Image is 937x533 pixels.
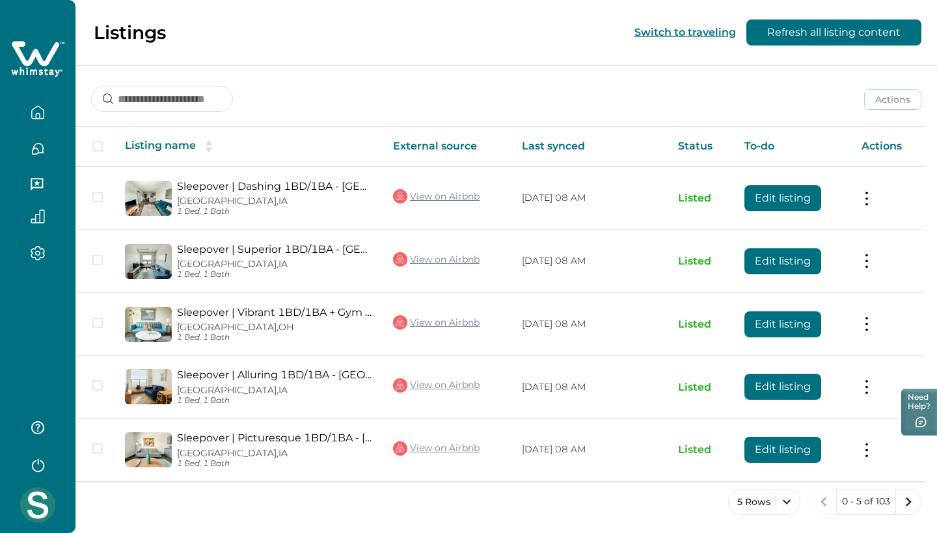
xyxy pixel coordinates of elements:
[177,333,372,343] p: 1 Bed, 1 Bath
[744,311,821,337] button: Edit listing
[678,192,724,205] p: Listed
[668,127,734,166] th: Status
[811,489,837,515] button: previous page
[744,185,821,211] button: Edit listing
[836,489,896,515] button: 0 - 5 of 103
[522,381,657,394] p: [DATE] 08 AM
[177,180,372,192] a: Sleepover | Dashing 1BD/1BA - [GEOGRAPHIC_DATA]
[522,255,657,268] p: [DATE] 08 AM
[177,259,372,270] p: [GEOGRAPHIC_DATA], IA
[864,89,921,110] button: Actions
[177,396,372,406] p: 1 Bed, 1 Bath
[20,487,55,523] img: Whimstay Host
[177,369,372,381] a: Sleepover | Alluring 1BD/1BA - [GEOGRAPHIC_DATA]
[383,127,511,166] th: External source
[177,432,372,444] a: Sleepover | Picturesque 1BD/1BA - [GEOGRAPHIC_DATA]
[177,459,372,469] p: 1 Bed, 1 Bath
[177,207,372,216] p: 1 Bed, 1 Bath
[177,385,372,396] p: [GEOGRAPHIC_DATA], IA
[177,322,372,333] p: [GEOGRAPHIC_DATA], OH
[842,495,890,508] p: 0 - 5 of 103
[744,437,821,463] button: Edit listing
[728,489,800,515] button: 5 Rows
[734,127,851,166] th: To-do
[125,181,172,216] img: propertyImage_Sleepover | Dashing 1BD/1BA - Des Moines
[511,127,668,166] th: Last synced
[746,19,921,45] button: Refresh all listing content
[393,314,480,331] a: View on Airbnb
[522,318,657,331] p: [DATE] 08 AM
[851,127,925,166] th: Actions
[634,26,736,38] button: Switch to traveling
[522,192,657,205] p: [DATE] 08 AM
[177,306,372,318] a: Sleepover | Vibrant 1BD/1BA + Gym - [GEOGRAPHIC_DATA]
[177,196,372,207] p: [GEOGRAPHIC_DATA], IA
[744,374,821,400] button: Edit listing
[196,140,222,153] button: sorting
[177,270,372,279] p: 1 Bed, 1 Bath
[678,381,724,394] p: Listed
[94,21,166,44] p: Listings
[115,127,383,166] th: Listing name
[393,440,480,457] a: View on Airbnb
[393,188,480,205] a: View on Airbnb
[678,443,724,456] p: Listed
[678,255,724,268] p: Listed
[393,377,480,394] a: View on Airbnb
[744,248,821,274] button: Edit listing
[177,243,372,255] a: Sleepover | Superior 1BD/1BA - [GEOGRAPHIC_DATA]
[125,244,172,279] img: propertyImage_Sleepover | Superior 1BD/1BA - Des Moines
[522,443,657,456] p: [DATE] 08 AM
[125,369,172,404] img: propertyImage_Sleepover | Alluring 1BD/1BA - Des Moines
[678,318,724,331] p: Listed
[393,251,480,268] a: View on Airbnb
[125,432,172,467] img: propertyImage_Sleepover | Picturesque 1BD/1BA - Des Moines
[177,448,372,459] p: [GEOGRAPHIC_DATA], IA
[895,489,921,515] button: next page
[125,307,172,342] img: propertyImage_Sleepover | Vibrant 1BD/1BA + Gym - Cincinnati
